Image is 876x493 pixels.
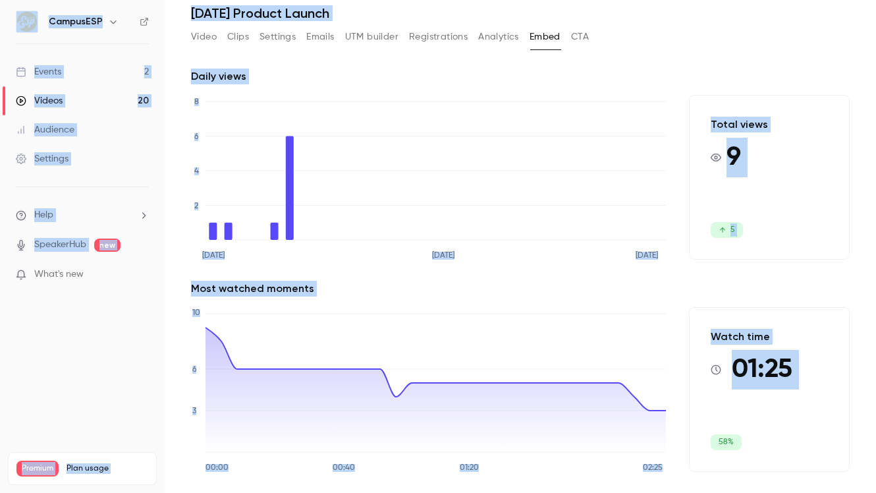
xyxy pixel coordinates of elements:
span: Premium [16,461,59,477]
tspan: [DATE] [636,251,658,260]
img: CampusESP [16,11,38,32]
tspan: 3 [192,407,196,415]
button: Registrations [409,26,468,47]
h2: Daily views [191,69,850,84]
a: SpeakerHub [34,238,86,252]
span: 01:25 [732,350,792,390]
span: new [94,239,121,252]
li: help-dropdown-opener [16,208,149,222]
span: Help [34,208,53,222]
tspan: 6 [192,366,197,374]
span: 58% [711,434,742,450]
tspan: 6 [194,133,199,141]
button: Clips [227,26,249,47]
span: 9 [726,138,741,177]
button: Analytics [478,26,519,47]
span: 5 [711,222,743,238]
div: Audience [16,123,74,136]
tspan: 4 [194,167,199,175]
tspan: [DATE] [432,251,454,260]
div: Videos [16,94,63,107]
div: Settings [16,152,68,165]
button: Settings [260,26,296,47]
button: CTA [571,26,589,47]
tspan: 02:25 [643,464,663,472]
span: Plan usage [67,463,148,474]
h1: [DATE] Product Launch [191,5,850,21]
p: Total views [711,117,768,132]
p: Watch time [711,329,792,345]
button: Emails [306,26,334,47]
button: Embed [530,26,561,47]
h6: CampusESP [49,15,103,28]
tspan: 00:00 [205,464,229,472]
button: Video [191,26,217,47]
h2: Most watched moments [191,281,850,297]
tspan: 01:20 [460,464,479,472]
tspan: [DATE] [202,251,225,260]
tspan: 8 [194,98,199,106]
tspan: 2 [194,202,198,210]
tspan: 10 [192,309,200,317]
span: What's new [34,268,84,281]
button: UTM builder [345,26,398,47]
div: Events [16,65,61,78]
tspan: 00:40 [333,464,355,472]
